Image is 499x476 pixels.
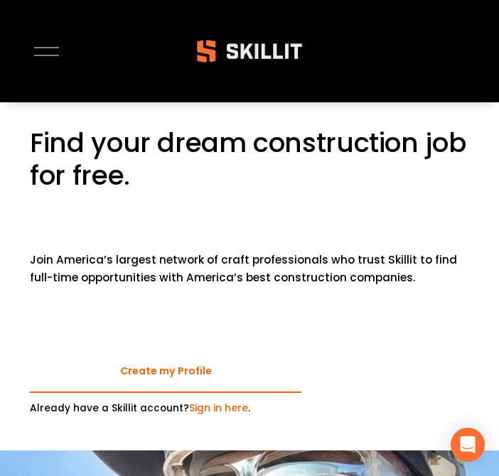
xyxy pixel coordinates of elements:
[30,251,469,286] p: Join America’s largest network of craft professionals who trust Skillit to find full-time opportu...
[189,401,248,415] a: Sign in here
[30,351,301,393] a: Create my Profile
[30,401,469,416] p: Already have a Skillit account? .
[30,127,469,193] h1: Find your dream construction job for free.
[451,428,485,462] div: Open Intercom Messenger
[185,30,314,72] img: Skillit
